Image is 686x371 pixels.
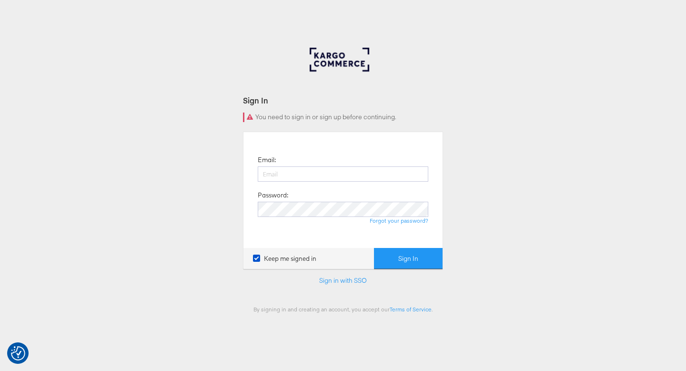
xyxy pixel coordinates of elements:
a: Forgot your password? [370,217,428,224]
a: Terms of Service [390,306,432,313]
div: You need to sign in or sign up before continuing. [243,113,443,122]
img: Revisit consent button [11,346,25,361]
label: Keep me signed in [253,254,316,263]
a: Sign in with SSO [319,276,367,285]
div: Sign In [243,95,443,106]
div: By signing in and creating an account, you accept our . [243,306,443,313]
input: Email [258,166,428,182]
button: Sign In [374,248,443,269]
label: Email: [258,155,276,165]
label: Password: [258,191,288,200]
button: Consent Preferences [11,346,25,361]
